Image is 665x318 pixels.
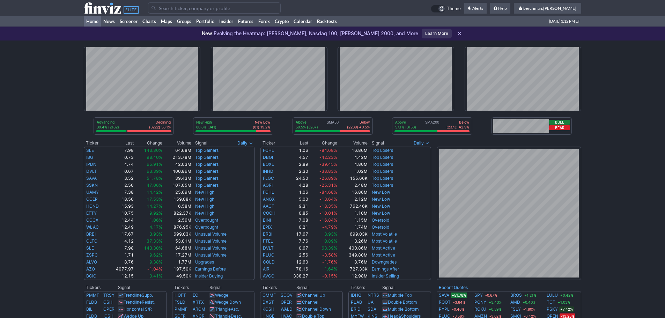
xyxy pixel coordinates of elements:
[86,259,97,265] a: ALVO
[281,293,293,298] a: SGOV
[319,190,337,195] span: -84.68%
[388,293,412,298] a: Multiple Top
[372,176,393,181] a: Top Losers
[263,273,274,279] a: AVGO
[284,175,309,182] td: 24.50
[217,16,236,27] a: Insider
[338,224,368,231] td: 1.74M
[163,147,192,154] td: 64.68M
[368,293,379,298] a: NTRS
[549,120,570,125] button: Bull
[523,6,576,11] span: berchman.[PERSON_NAME]
[372,224,389,230] a: Oversold
[260,140,285,147] th: Ticker
[351,299,362,305] a: PLAB
[149,231,162,237] span: 3.93%
[263,162,274,167] a: BOXL
[431,5,461,13] a: Theme
[309,140,338,147] th: Change
[215,306,239,312] a: TriangleAsc.
[439,285,468,290] a: Recent Quotes
[103,293,114,298] a: TRSY
[372,210,390,216] a: New Low
[195,238,227,244] a: Unusual Volume
[106,140,134,147] th: Last
[163,182,192,189] td: 107.05M
[338,196,368,203] td: 2.12M
[163,161,192,168] td: 42.03M
[338,210,368,217] td: 1.10M
[338,189,368,196] td: 16.86M
[372,266,399,272] a: Earnings After
[414,140,424,147] span: Daily
[372,259,397,265] a: Downgrades
[302,293,325,298] a: Channel Up
[106,168,134,175] td: 0.67
[439,292,449,299] a: SAVA
[163,189,192,196] td: 25.69M
[338,140,368,147] th: Volume
[149,120,171,125] p: Declining
[195,140,207,146] span: Signal
[256,16,272,27] a: Forex
[284,252,309,259] td: 2.56
[395,125,416,130] p: 57.1% (3153)
[86,293,99,298] a: PMMF
[281,306,293,312] a: WALD
[163,238,192,245] td: 53.01M
[474,306,486,313] a: ROKU
[86,306,93,312] a: BIL
[395,120,416,125] p: Above
[510,306,521,313] a: FSLY
[97,125,119,130] p: 39.4% (2182)
[163,140,192,147] th: Volume
[195,231,227,237] a: Unusual Volume
[368,299,374,305] a: UA
[338,147,368,154] td: 16.86M
[284,154,309,161] td: 4.57
[196,125,216,130] p: 80.8% (341)
[474,292,483,299] a: SPY
[195,176,219,181] a: Top Gainers
[351,306,361,312] a: BRID
[195,266,226,272] a: Earnings Before
[86,176,97,181] a: SAVA
[302,306,331,312] a: Channel Down
[149,125,171,130] p: (3222) 58.1%
[412,140,431,147] button: Signals interval
[86,266,95,272] a: AZO
[368,306,376,312] a: SDA
[263,204,274,209] a: AACT
[175,293,186,298] a: HOFT
[372,238,397,244] a: Most Volatile
[86,210,97,216] a: EFTY
[338,231,368,238] td: 699.03K
[319,162,337,167] span: -39.45%
[372,148,393,153] a: Top Losers
[106,245,134,252] td: 7.98
[324,231,337,237] span: 3.93%
[147,169,162,174] span: 63.39%
[549,16,580,27] span: [DATE] 3:12 PM ET
[422,29,452,38] a: Learn More
[319,210,337,216] span: -10.01%
[296,125,318,130] p: 59.5% (3287)
[106,161,134,168] td: 4.74
[175,16,194,27] a: Groups
[86,204,99,209] a: HOND
[302,299,318,305] a: Channel
[284,238,309,245] td: 7.76
[347,125,370,130] p: (2239) 40.5%
[446,120,469,125] p: Below
[338,168,368,175] td: 1.02M
[296,120,318,125] p: Above
[195,197,214,202] a: New High
[281,299,292,305] a: OPER
[86,252,98,258] a: ZSPC
[86,183,98,188] a: SSKN
[253,120,270,125] p: New Low
[124,299,142,305] span: Trendline
[272,16,291,27] a: Crypto
[263,293,276,298] a: GMMF
[372,169,393,174] a: Top Losers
